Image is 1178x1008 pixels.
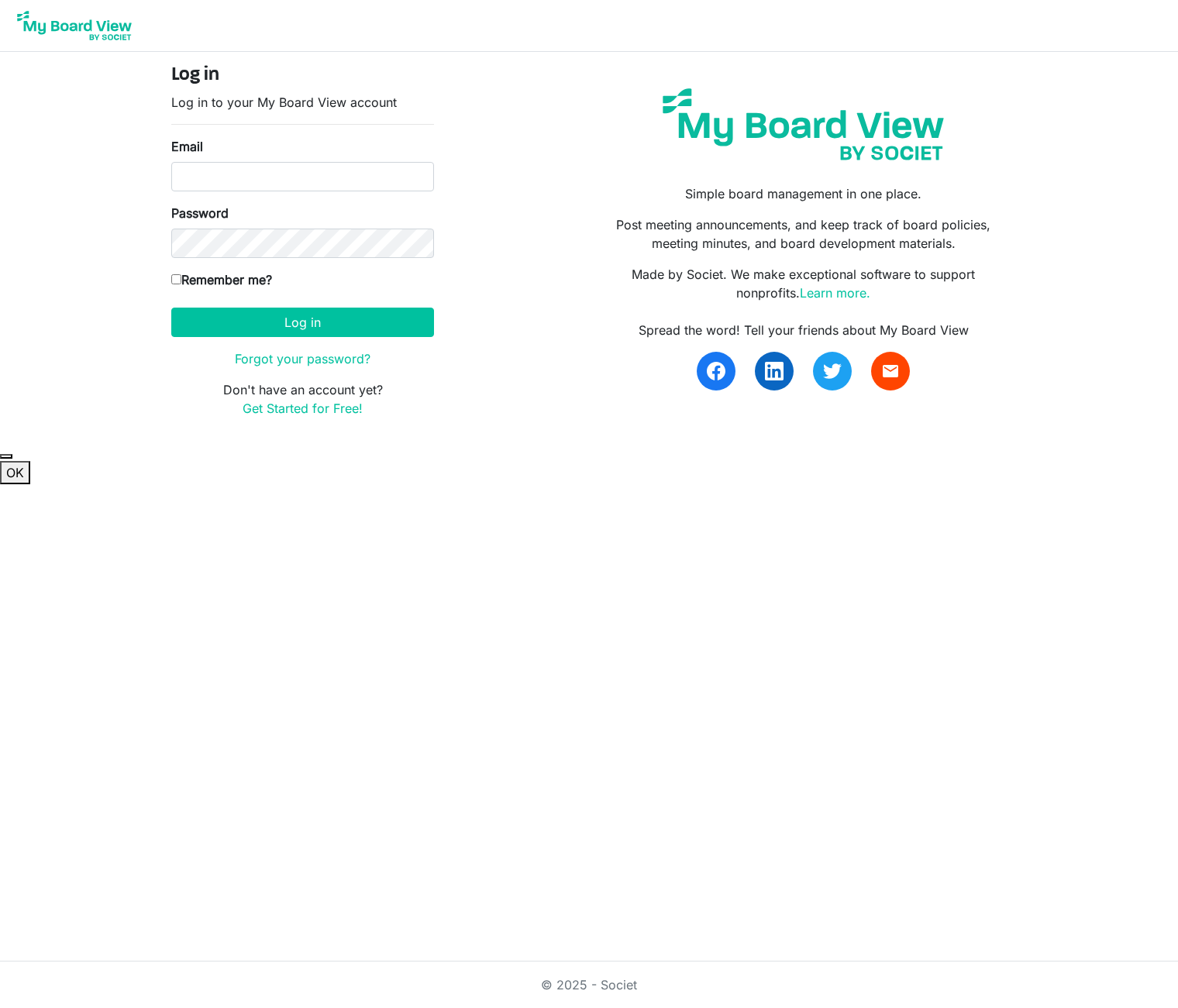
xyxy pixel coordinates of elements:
[800,285,870,301] a: Learn more.
[881,362,900,380] span: email
[171,93,434,112] p: Log in to your My Board View account
[171,64,434,87] h4: Log in
[235,351,370,366] a: Forgot your password?
[765,362,784,380] img: linkedin.svg
[12,6,136,45] img: My Board View Logo
[171,270,272,289] label: Remember me?
[823,362,842,380] img: twitter.svg
[871,352,910,390] a: email
[651,77,956,172] img: my-board-view-societ.svg
[171,380,434,418] p: Don't have an account yet?
[171,274,181,284] input: Remember me?
[707,362,725,380] img: facebook.svg
[601,265,1007,302] p: Made by Societ. We make exceptional software to support nonprofits.
[601,184,1007,203] p: Simple board management in one place.
[171,137,203,156] label: Email
[601,215,1007,253] p: Post meeting announcements, and keep track of board policies, meeting minutes, and board developm...
[171,308,434,337] button: Log in
[541,977,637,993] a: © 2025 - Societ
[601,321,1007,339] div: Spread the word! Tell your friends about My Board View
[171,204,229,222] label: Password
[243,401,363,416] a: Get Started for Free!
